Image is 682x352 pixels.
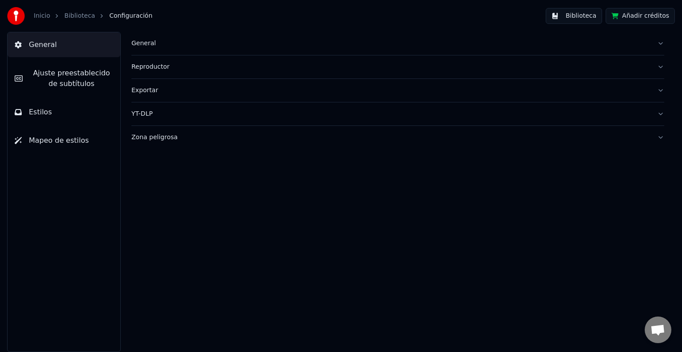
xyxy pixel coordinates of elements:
a: Inicio [34,12,50,20]
a: Biblioteca [64,12,95,20]
button: Añadir créditos [606,8,675,24]
div: Zona peligrosa [131,133,650,142]
div: YT-DLP [131,110,650,118]
button: Reproductor [131,55,664,78]
span: Ajuste preestablecido de subtítulos [30,68,113,89]
nav: breadcrumb [34,12,152,20]
span: Mapeo de estilos [29,135,89,146]
div: Exportar [131,86,650,95]
button: Mapeo de estilos [8,128,120,153]
span: Estilos [29,107,52,117]
button: Zona peligrosa [131,126,664,149]
button: YT-DLP [131,102,664,125]
div: Reproductor [131,63,650,71]
button: General [131,32,664,55]
button: Biblioteca [546,8,602,24]
a: Chat abierto [645,317,671,343]
span: General [29,39,57,50]
button: Ajuste preestablecido de subtítulos [8,61,120,96]
button: Exportar [131,79,664,102]
button: Estilos [8,100,120,125]
button: General [8,32,120,57]
span: Configuración [109,12,152,20]
div: General [131,39,650,48]
img: youka [7,7,25,25]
